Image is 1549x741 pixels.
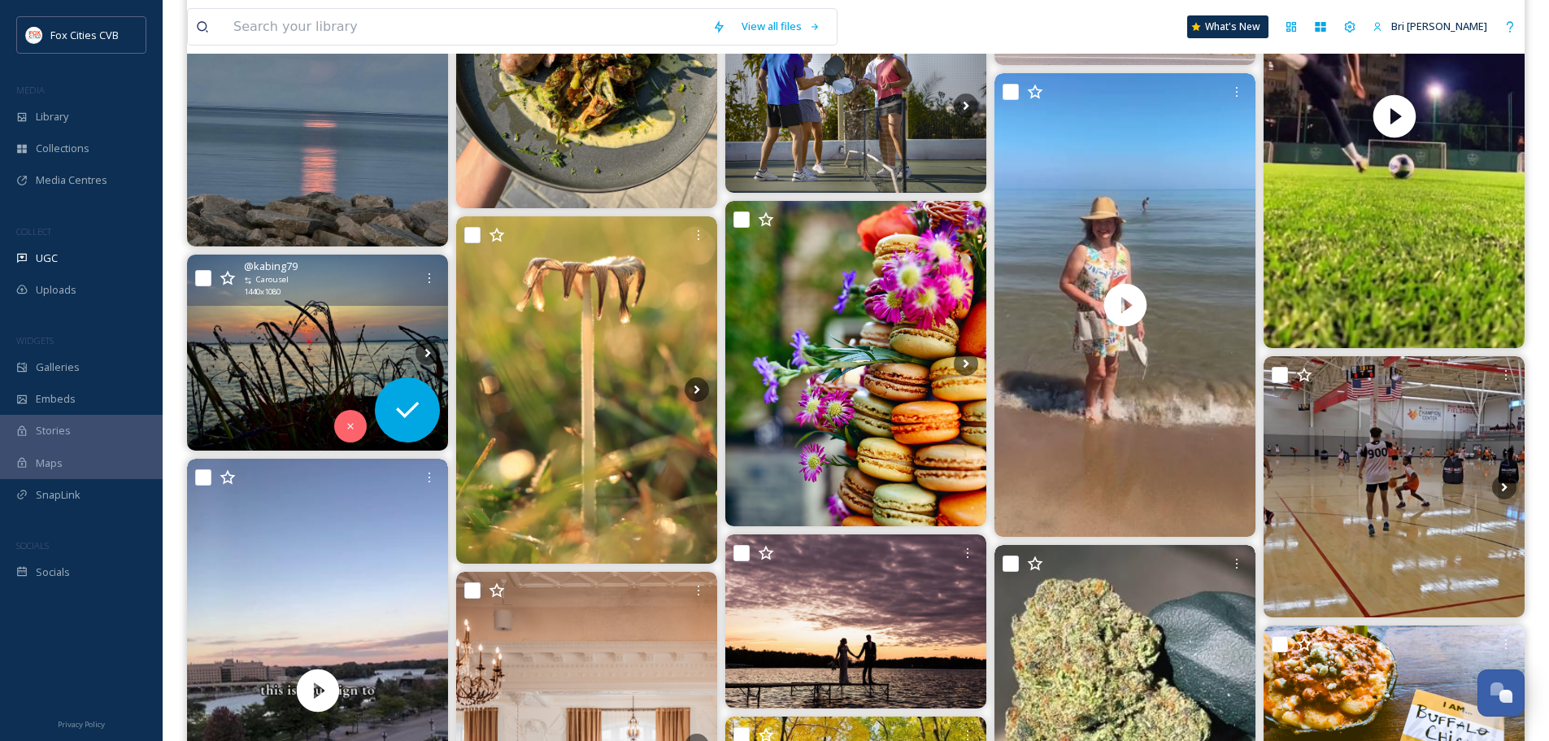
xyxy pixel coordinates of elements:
span: 1440 x 1080 [244,286,281,298]
span: SnapLink [36,487,80,503]
img: prephoopsdotcom & prepgirlshoops Freshman/Sophomore Showcase RECAP! 📸 🔥 🏀 Huge shoutout to gemmag... [1264,356,1525,617]
span: Galleries [36,360,80,375]
img: images.png [26,27,42,43]
span: MEDIA [16,84,45,96]
span: UGC [36,251,58,266]
span: Fox Cities CVB [50,28,119,42]
a: View all files [733,11,829,42]
span: Carousel [256,274,289,286]
span: Socials [36,564,70,580]
a: What's New [1187,15,1268,38]
span: Uploads [36,282,76,298]
video: Who knew Sheboygan Wisconsin was so beautiful and could be so much fun? We loved it so much we ha... [994,73,1255,538]
img: #eauclairewisconsin #eauclairewi #Capturewi #captureec #visiteauclaire #weau #downtownec #downtow... [456,216,717,564]
span: Library [36,109,68,124]
img: Up close, you see more than décor, you see thought, care, and creativity woven into every detail.... [725,201,986,526]
span: Privacy Policy [58,719,105,730]
span: Maps [36,455,63,471]
span: @ kabing79 [244,259,298,274]
span: Bri [PERSON_NAME] [1391,19,1487,33]
span: COLLECT [16,225,51,238]
img: My morning off from bar chores so I was in Neenah at sunrise time to do a project for someone so ... [187,255,448,451]
a: Bri [PERSON_NAME] [1364,11,1495,42]
input: Search your library [225,9,704,45]
img: The centerlineathleticsllc Fall Pickleball League is still open for registration at the Community... [725,19,986,193]
span: SOCIALS [16,539,49,551]
a: Privacy Policy [58,713,105,733]
span: Collections [36,141,89,156]
span: Embeds [36,391,76,407]
img: thumbnail [994,73,1255,538]
img: Just doing some late night editing…love a sunset silhouette • • • • #wiweddingphotographer #apple... [725,534,986,708]
button: Open Chat [1477,669,1525,717]
span: Stories [36,423,71,438]
span: Media Centres [36,172,107,188]
span: WIDGETS [16,334,54,347]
